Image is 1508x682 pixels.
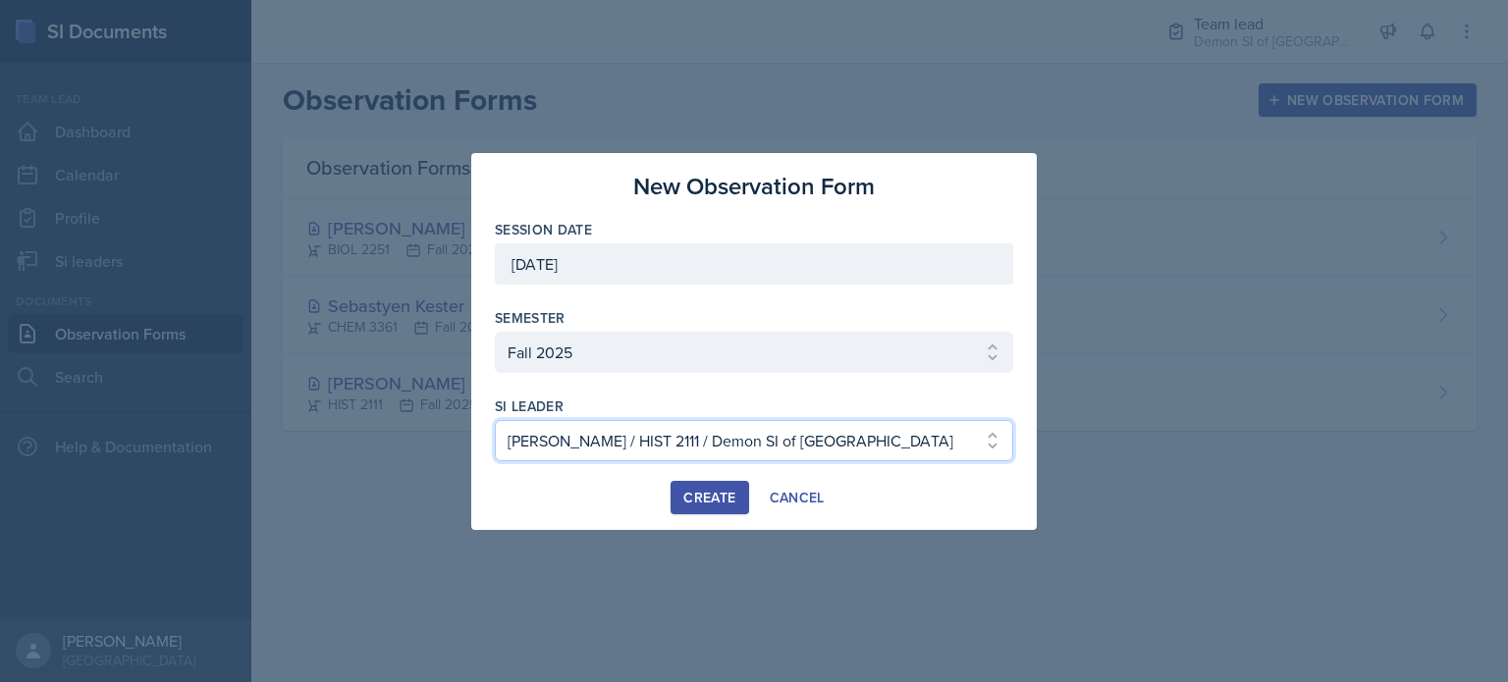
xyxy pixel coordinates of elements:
[757,481,837,514] button: Cancel
[495,396,564,416] label: si leader
[683,490,735,505] div: Create
[495,220,592,239] label: Session Date
[633,169,875,204] h3: New Observation Form
[495,308,565,328] label: Semester
[671,481,748,514] button: Create
[770,490,825,505] div: Cancel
